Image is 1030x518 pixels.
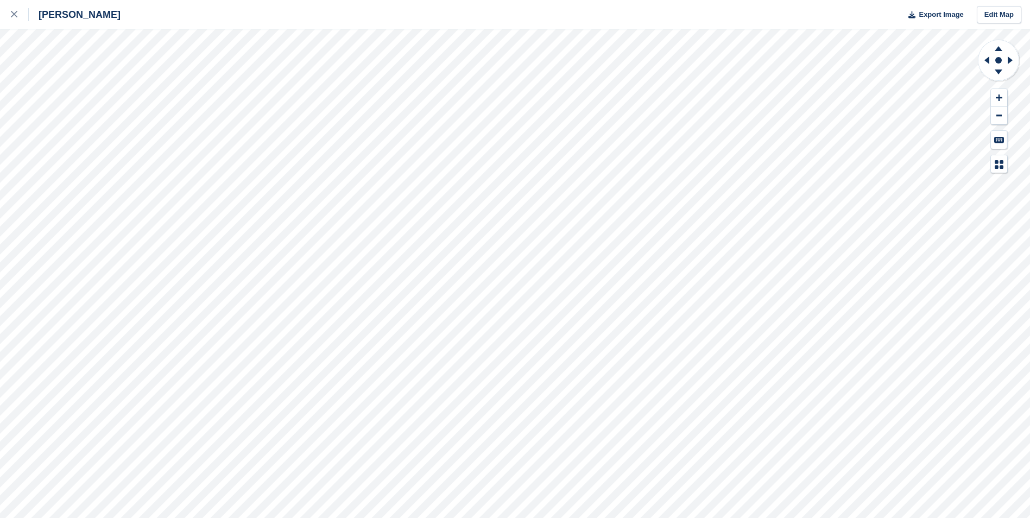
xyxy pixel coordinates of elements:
span: Export Image [919,9,963,20]
div: [PERSON_NAME] [29,8,121,21]
button: Zoom Out [991,107,1007,125]
button: Map Legend [991,155,1007,173]
button: Keyboard Shortcuts [991,131,1007,149]
button: Zoom In [991,89,1007,107]
a: Edit Map [977,6,1021,24]
button: Export Image [902,6,964,24]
